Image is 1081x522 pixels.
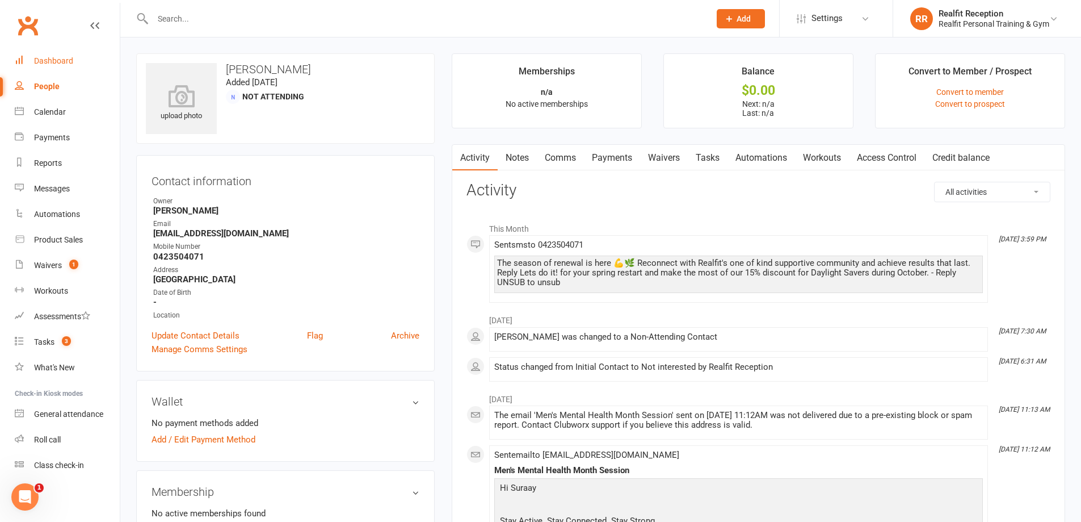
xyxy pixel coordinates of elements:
a: People [15,74,120,99]
div: [PERSON_NAME] was changed to a Non-Attending Contact [494,332,983,342]
a: Convert to prospect [935,99,1005,108]
i: [DATE] 3:59 PM [999,235,1046,243]
a: Product Sales [15,227,120,253]
div: Realfit Personal Training & Gym [939,19,1049,29]
div: Email [153,219,419,229]
a: Payments [15,125,120,151]
a: Notes [498,145,537,171]
div: Balance [742,64,775,85]
a: Convert to member [936,87,1004,97]
a: Automations [15,202,120,227]
i: [DATE] 6:31 AM [999,357,1046,365]
div: Convert to Member / Prospect [908,64,1032,85]
a: General attendance kiosk mode [15,402,120,427]
a: Assessments [15,304,120,329]
i: [DATE] 7:30 AM [999,327,1046,335]
div: $0.00 [674,85,843,97]
h3: Activity [466,182,1050,199]
strong: [PERSON_NAME] [153,206,419,216]
div: Realfit Reception [939,9,1049,19]
span: 1 [69,260,78,269]
span: Settings [811,6,843,31]
span: No active memberships [506,99,588,108]
strong: 0423504071 [153,252,419,262]
iframe: Intercom live chat [11,483,39,511]
div: The email 'Men's Mental Health Month Session' sent on [DATE] 11:12AM was not delivered due to a p... [494,411,983,430]
a: Calendar [15,99,120,125]
div: Messages [34,184,70,193]
a: Workouts [795,145,849,171]
h3: Membership [152,486,419,498]
div: Owner [153,196,419,207]
i: [DATE] 11:13 AM [999,406,1050,414]
div: Location [153,310,419,321]
strong: [EMAIL_ADDRESS][DOMAIN_NAME] [153,228,419,239]
div: Workouts [34,286,68,295]
time: Added [DATE] [226,77,277,87]
div: Waivers [34,261,62,270]
a: Clubworx [14,11,42,40]
div: Assessments [34,312,90,321]
a: Access Control [849,145,924,171]
div: Memberships [519,64,575,85]
div: Class check-in [34,461,84,470]
li: No payment methods added [152,416,419,430]
a: Activity [452,145,498,171]
span: Add [737,14,751,23]
a: Update Contact Details [152,329,239,343]
div: Automations [34,210,80,219]
a: Archive [391,329,419,343]
div: Roll call [34,435,61,444]
li: [DATE] [466,308,1050,327]
input: Search... [149,11,702,27]
a: Tasks 3 [15,329,120,355]
a: What's New [15,355,120,381]
a: Workouts [15,278,120,304]
a: Add / Edit Payment Method [152,433,255,446]
div: Payments [34,133,70,142]
a: Credit balance [924,145,998,171]
p: Hi Suraay [497,481,980,498]
div: Reports [34,158,62,168]
div: Dashboard [34,56,73,65]
div: Tasks [34,337,54,346]
a: Roll call [15,427,120,453]
div: Status changed from Initial Contact to Not interested by Realfit Reception [494,362,983,372]
a: Automations [727,145,795,171]
i: [DATE] 11:12 AM [999,445,1050,453]
li: This Month [466,217,1050,235]
a: Dashboard [15,48,120,74]
li: [DATE] [466,387,1050,406]
a: Manage Comms Settings [152,343,247,356]
a: Waivers [640,145,688,171]
a: Reports [15,151,120,176]
h3: Contact information [152,170,419,187]
strong: n/a [541,87,553,97]
h3: [PERSON_NAME] [146,63,425,76]
span: Not Attending [242,92,304,101]
span: Sent email to [EMAIL_ADDRESS][DOMAIN_NAME] [494,450,679,460]
strong: [GEOGRAPHIC_DATA] [153,274,419,285]
p: Next: n/a Last: n/a [674,99,843,118]
a: Comms [537,145,584,171]
a: Waivers 1 [15,253,120,278]
div: upload photo [146,85,217,122]
a: Payments [584,145,640,171]
p: No active memberships found [152,507,419,520]
span: 1 [35,483,44,492]
a: Flag [307,329,323,343]
div: Calendar [34,107,66,116]
strong: - [153,297,419,307]
div: People [34,82,60,91]
div: Date of Birth [153,287,419,298]
div: General attendance [34,410,103,419]
span: 3 [62,336,71,346]
a: Tasks [688,145,727,171]
div: Address [153,265,419,275]
h3: Wallet [152,395,419,408]
div: RR [910,7,933,30]
div: Product Sales [34,235,83,244]
a: Class kiosk mode [15,453,120,478]
button: Add [717,9,765,28]
div: The season of renewal is here 💪🌿 Reconnect with Realfit's one of kind supportive community and ac... [497,258,980,287]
